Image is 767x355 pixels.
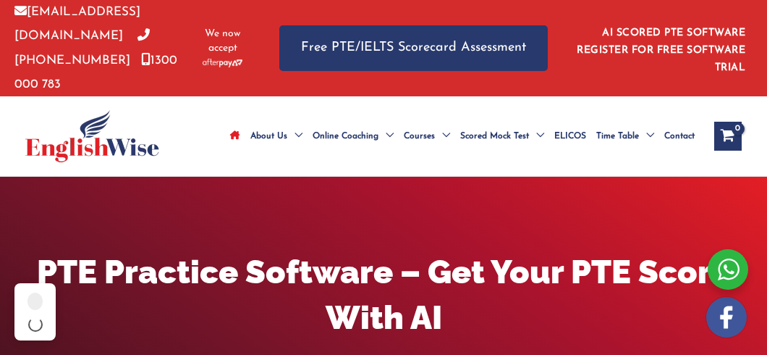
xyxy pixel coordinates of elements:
[404,111,435,162] span: Courses
[30,249,736,341] h1: PTE Practice Software – Get Your PTE Score With AI
[250,111,287,162] span: About Us
[529,111,544,162] span: Menu Toggle
[279,25,548,71] a: Free PTE/IELTS Scorecard Assessment
[14,6,140,42] a: [EMAIL_ADDRESS][DOMAIN_NAME]
[639,111,654,162] span: Menu Toggle
[714,122,742,151] a: View Shopping Cart, empty
[14,54,177,91] a: 1300 000 783
[25,110,159,162] img: cropped-ew-logo
[659,111,700,162] a: Contact
[549,111,591,162] a: ELICOS
[287,111,302,162] span: Menu Toggle
[577,28,745,73] a: AI SCORED PTE SOFTWARE REGISTER FOR FREE SOFTWARE TRIAL
[706,297,747,338] img: white-facebook.png
[554,111,586,162] span: ELICOS
[399,111,455,162] a: CoursesMenu Toggle
[378,111,394,162] span: Menu Toggle
[225,111,700,162] nav: Site Navigation: Main Menu
[577,16,753,80] aside: Header Widget 1
[664,111,695,162] span: Contact
[591,111,659,162] a: Time TableMenu Toggle
[313,111,378,162] span: Online Coaching
[245,111,308,162] a: About UsMenu Toggle
[203,27,243,56] span: We now accept
[308,111,399,162] a: Online CoachingMenu Toggle
[435,111,450,162] span: Menu Toggle
[14,30,150,66] a: [PHONE_NUMBER]
[460,111,529,162] span: Scored Mock Test
[455,111,549,162] a: Scored Mock TestMenu Toggle
[596,111,639,162] span: Time Table
[203,59,242,67] img: Afterpay-Logo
